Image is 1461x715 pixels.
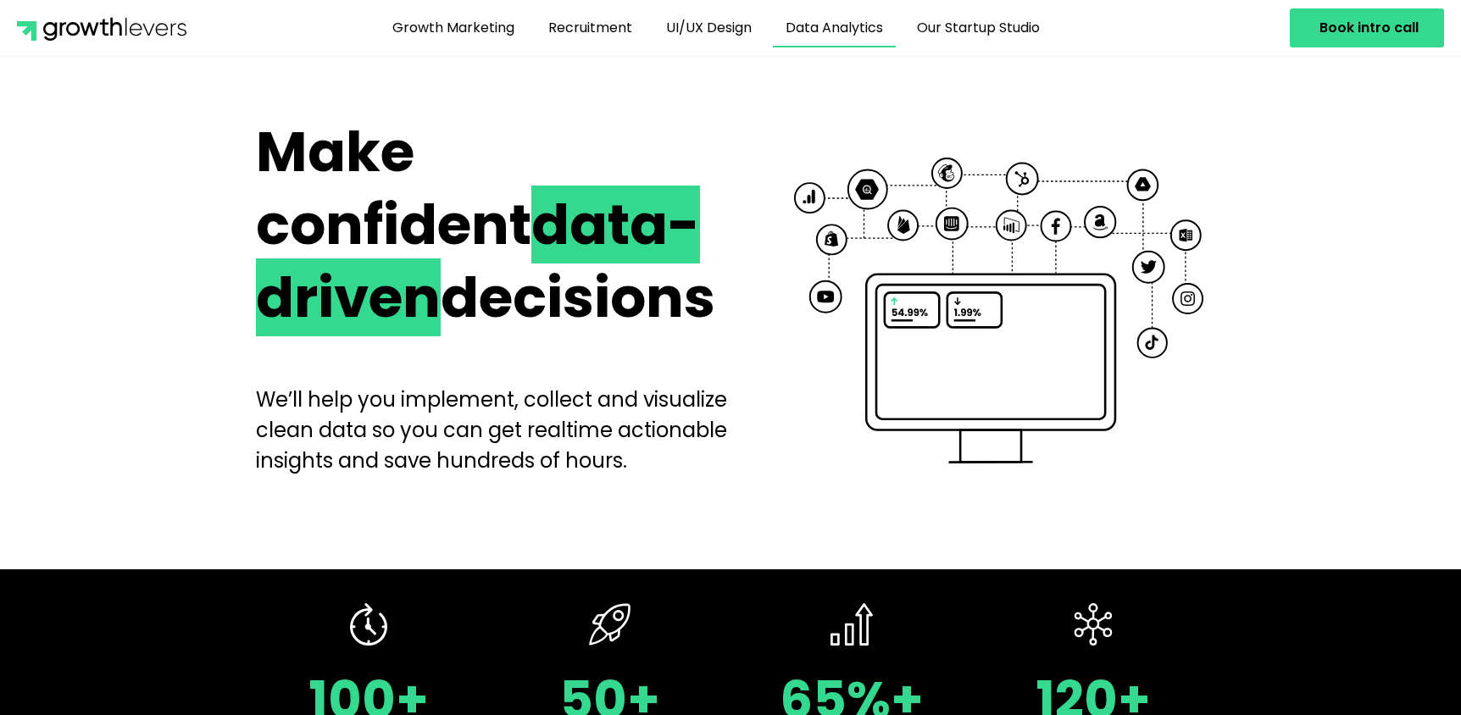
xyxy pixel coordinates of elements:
[1319,21,1419,35] span: Book intro call
[536,8,645,47] a: Recruitment
[256,116,742,334] h2: Make confident decisions
[773,8,896,47] a: Data Analytics
[231,8,1202,47] nav: Menu
[256,186,700,336] span: data-driven
[256,385,742,476] p: We’ll help you implement, collect and visualize clean data so you can get realtime actionable ins...
[904,8,1053,47] a: Our Startup Studio
[1290,8,1444,47] a: Book intro call
[380,8,527,47] a: Growth Marketing
[653,8,764,47] a: UI/UX Design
